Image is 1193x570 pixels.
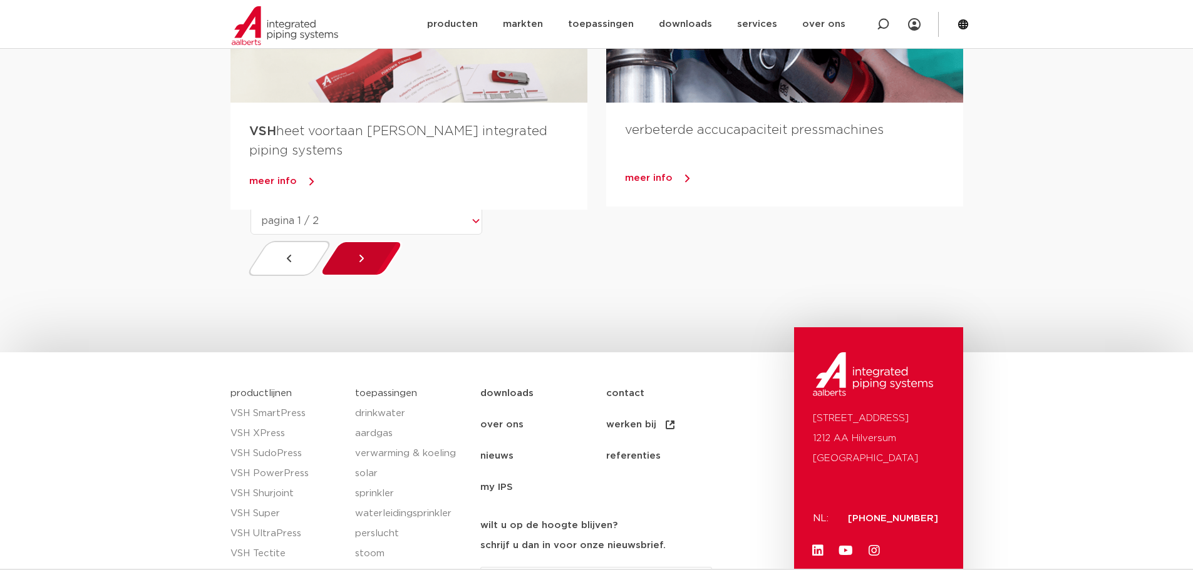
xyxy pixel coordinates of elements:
[480,472,606,503] a: my IPS
[249,125,276,138] strong: VSH
[230,404,343,424] a: VSH SmartPress
[606,378,732,409] a: contact
[249,172,587,191] a: meer info
[355,484,468,504] a: sprinkler
[606,440,732,472] a: referenties
[355,404,468,424] a: drinkwater
[480,440,606,472] a: nieuws
[230,464,343,484] a: VSH PowerPress
[355,424,468,444] a: aardgas
[625,169,963,188] a: meer info
[355,464,468,484] a: solar
[480,378,788,503] nav: Menu
[813,509,833,529] p: NL:
[230,424,343,444] a: VSH XPress
[355,544,468,564] a: stoom
[480,378,606,409] a: downloads
[606,409,732,440] a: werken bij
[230,444,343,464] a: VSH SudoPress
[848,514,938,523] a: [PHONE_NUMBER]
[813,409,944,469] p: [STREET_ADDRESS] 1212 AA Hilversum [GEOGRAPHIC_DATA]
[480,409,606,440] a: over ons
[230,524,343,544] a: VSH UltraPress
[480,541,666,550] strong: schrijf u dan in voor onze nieuwsbrief.
[625,173,673,183] span: meer info
[355,504,468,524] a: waterleidingsprinkler
[249,125,547,157] a: VSHheet voortaan [PERSON_NAME] integrated piping systems
[355,524,468,544] a: perslucht
[230,484,343,504] a: VSH Shurjoint
[355,389,417,398] a: toepassingen
[230,504,343,524] a: VSH Super
[480,521,617,530] strong: wilt u op de hoogte blijven?
[625,124,884,136] a: verbeterde accucapaciteit pressmachines
[249,176,297,186] span: meer info
[355,444,468,464] a: verwarming & koeling
[230,389,292,398] a: productlijnen
[230,544,343,564] a: VSH Tectite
